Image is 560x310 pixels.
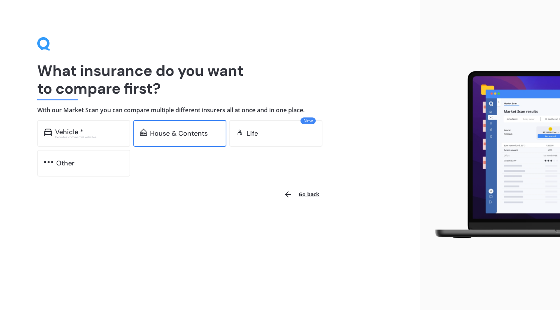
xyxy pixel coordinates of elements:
[279,185,324,203] button: Go back
[44,129,52,136] img: car.f15378c7a67c060ca3f3.svg
[55,136,124,139] div: Excludes commercial vehicles
[56,159,74,167] div: Other
[426,67,560,243] img: laptop.webp
[37,62,383,97] h1: What insurance do you want to compare first?
[300,117,316,124] span: New
[236,129,244,136] img: life.f720d6a2d7cdcd3ad642.svg
[150,130,208,137] div: House & Contents
[44,158,53,166] img: other.81dba5aafe580aa69f38.svg
[55,128,83,136] div: Vehicle *
[140,129,147,136] img: home-and-contents.b802091223b8502ef2dd.svg
[246,130,258,137] div: Life
[37,106,383,114] h4: With our Market Scan you can compare multiple different insurers all at once and in one place.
